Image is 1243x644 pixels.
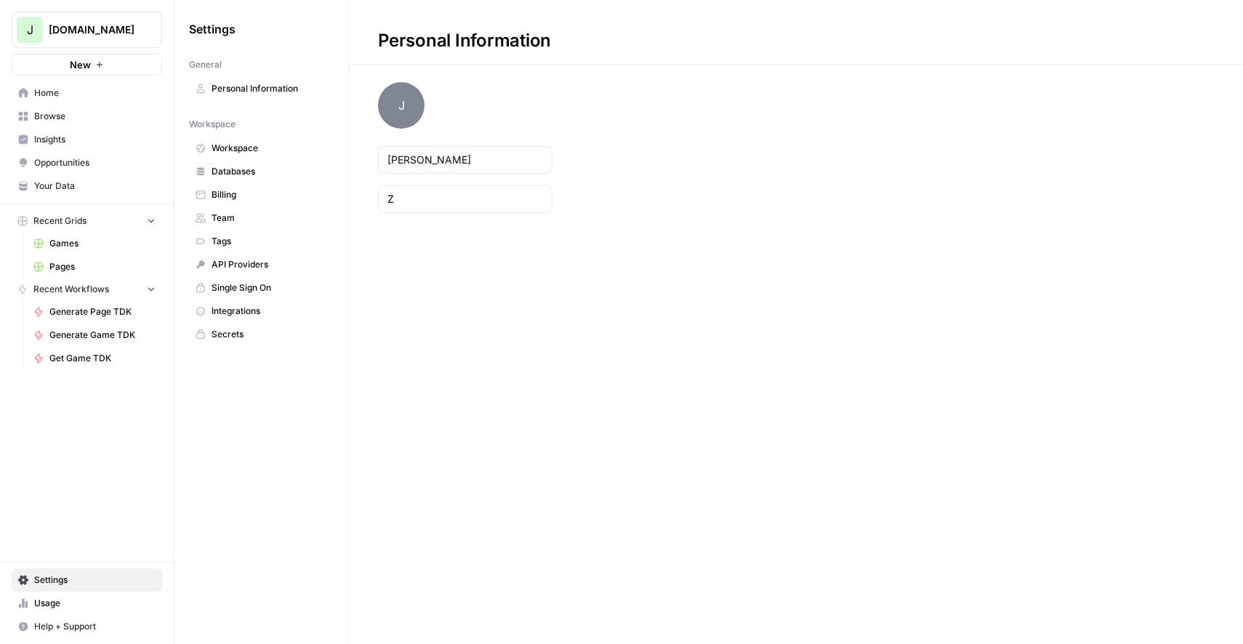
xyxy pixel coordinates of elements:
[27,232,162,255] a: Games
[34,133,156,146] span: Insights
[12,592,162,615] a: Usage
[12,128,162,151] a: Insights
[189,323,334,346] a: Secrets
[33,283,109,296] span: Recent Workflows
[189,20,236,38] span: Settings
[34,597,156,610] span: Usage
[212,328,327,341] span: Secrets
[49,329,156,342] span: Generate Game TDK
[49,23,137,37] span: [DOMAIN_NAME]
[27,255,162,278] a: Pages
[34,86,156,100] span: Home
[33,214,87,228] span: Recent Grids
[34,110,156,123] span: Browse
[212,188,327,201] span: Billing
[27,21,33,39] span: J
[12,105,162,128] a: Browse
[12,151,162,174] a: Opportunities
[189,160,334,183] a: Databases
[189,276,334,299] a: Single Sign On
[70,57,91,72] span: New
[12,210,162,232] button: Recent Grids
[212,235,327,248] span: Tags
[49,237,156,250] span: Games
[212,281,327,294] span: Single Sign On
[27,300,162,323] a: Generate Page TDK
[49,305,156,318] span: Generate Page TDK
[212,305,327,318] span: Integrations
[212,212,327,225] span: Team
[12,81,162,105] a: Home
[27,323,162,347] a: Generate Game TDK
[12,12,162,48] button: Workspace: JB.COM
[212,165,327,178] span: Databases
[27,347,162,370] a: Get Game TDK
[12,278,162,300] button: Recent Workflows
[378,82,425,129] span: J
[34,156,156,169] span: Opportunities
[12,54,162,76] button: New
[189,206,334,230] a: Team
[12,174,162,198] a: Your Data
[12,615,162,638] button: Help + Support
[189,253,334,276] a: API Providers
[189,137,334,160] a: Workspace
[189,299,334,323] a: Integrations
[49,352,156,365] span: Get Game TDK
[34,180,156,193] span: Your Data
[212,82,327,95] span: Personal Information
[12,568,162,592] a: Settings
[189,183,334,206] a: Billing
[212,142,327,155] span: Workspace
[189,58,222,71] span: General
[34,620,156,633] span: Help + Support
[349,29,580,52] div: Personal Information
[49,260,156,273] span: Pages
[34,573,156,587] span: Settings
[189,230,334,253] a: Tags
[212,258,327,271] span: API Providers
[189,77,334,100] a: Personal Information
[189,118,236,131] span: Workspace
